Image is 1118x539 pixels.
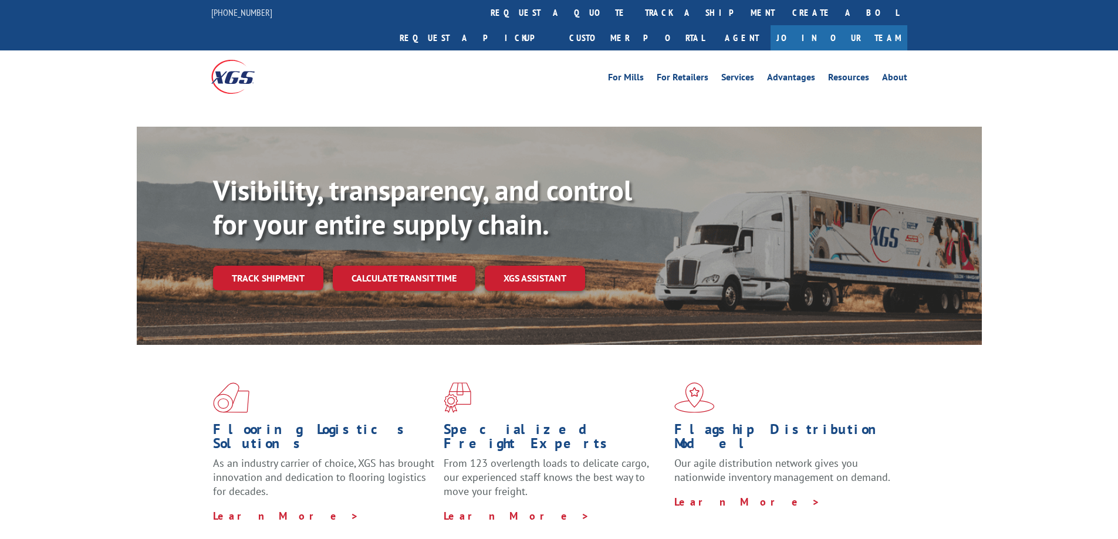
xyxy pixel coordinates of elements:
[333,266,475,291] a: Calculate transit time
[213,382,249,413] img: xgs-icon-total-supply-chain-intelligence-red
[485,266,585,291] a: XGS ASSISTANT
[213,422,435,456] h1: Flooring Logistics Solutions
[213,456,434,498] span: As an industry carrier of choice, XGS has brought innovation and dedication to flooring logistics...
[560,25,713,50] a: Customer Portal
[444,382,471,413] img: xgs-icon-focused-on-flooring-red
[213,172,632,242] b: Visibility, transparency, and control for your entire supply chain.
[674,456,890,484] span: Our agile distribution network gives you nationwide inventory management on demand.
[211,6,272,18] a: [PHONE_NUMBER]
[608,73,644,86] a: For Mills
[444,456,666,509] p: From 123 overlength loads to delicate cargo, our experienced staff knows the best way to move you...
[674,495,820,509] a: Learn More >
[674,422,896,456] h1: Flagship Distribution Model
[771,25,907,50] a: Join Our Team
[767,73,815,86] a: Advantages
[721,73,754,86] a: Services
[713,25,771,50] a: Agent
[444,509,590,523] a: Learn More >
[828,73,869,86] a: Resources
[213,266,323,290] a: Track shipment
[213,509,359,523] a: Learn More >
[882,73,907,86] a: About
[391,25,560,50] a: Request a pickup
[444,422,666,456] h1: Specialized Freight Experts
[657,73,708,86] a: For Retailers
[674,382,715,413] img: xgs-icon-flagship-distribution-model-red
